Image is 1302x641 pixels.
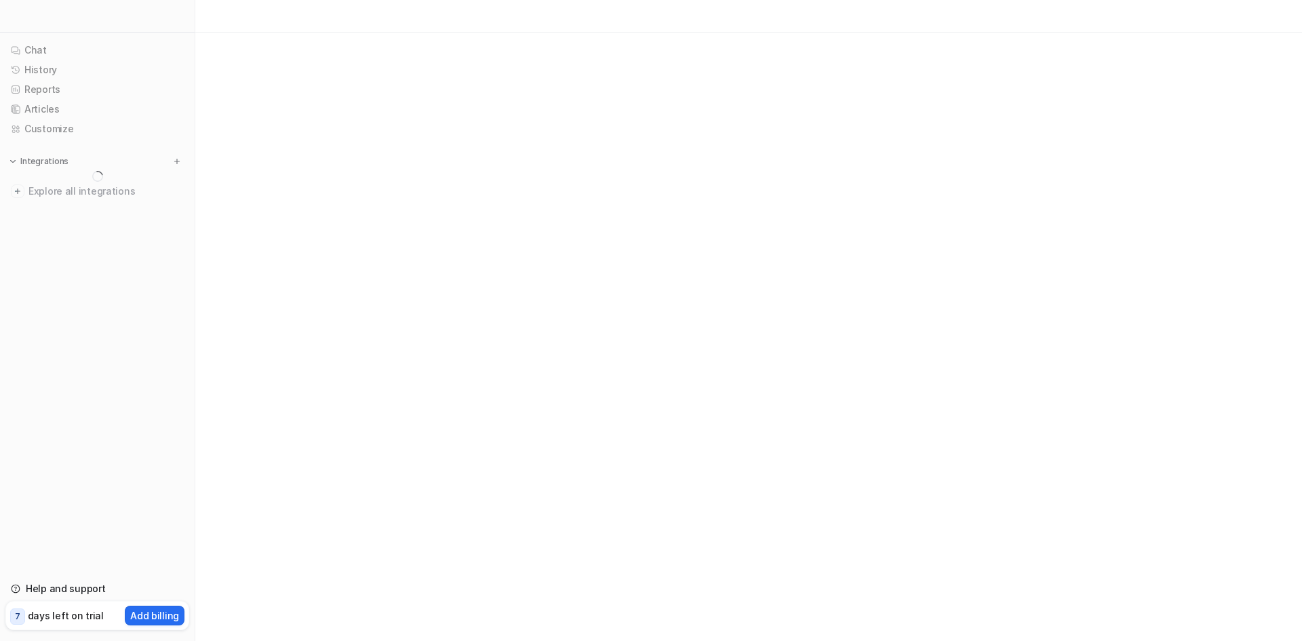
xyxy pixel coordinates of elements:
[172,157,182,166] img: menu_add.svg
[28,180,184,202] span: Explore all integrations
[5,41,189,60] a: Chat
[5,119,189,138] a: Customize
[5,579,189,598] a: Help and support
[20,156,68,167] p: Integrations
[5,155,73,168] button: Integrations
[5,60,189,79] a: History
[11,184,24,198] img: explore all integrations
[15,610,20,623] p: 7
[5,80,189,99] a: Reports
[125,606,184,625] button: Add billing
[8,157,18,166] img: expand menu
[130,608,179,623] p: Add billing
[5,100,189,119] a: Articles
[5,182,189,201] a: Explore all integrations
[28,608,104,623] p: days left on trial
